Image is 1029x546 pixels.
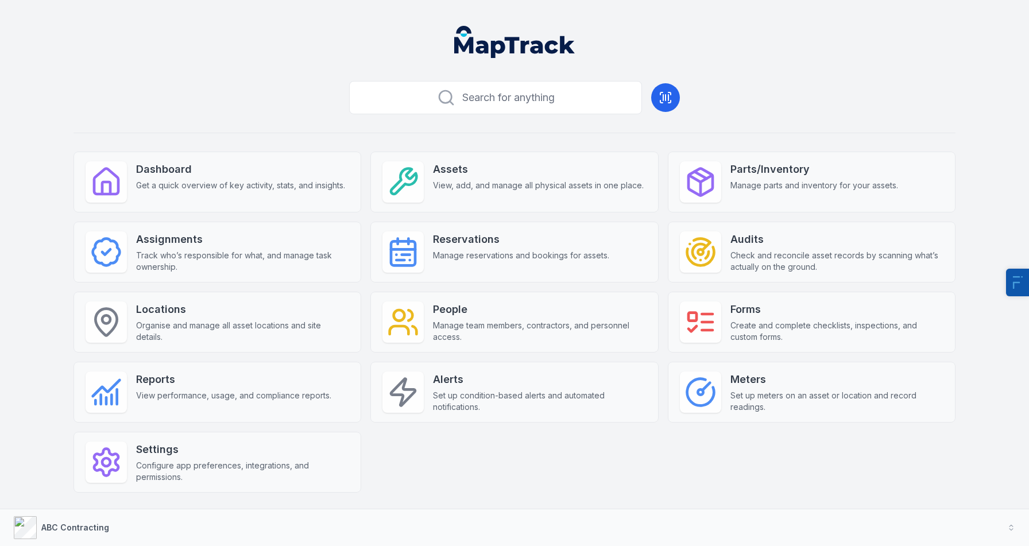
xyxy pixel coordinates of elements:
[41,522,109,532] strong: ABC Contracting
[462,90,555,106] span: Search for anything
[370,152,658,212] a: AssetsView, add, and manage all physical assets in one place.
[370,222,658,282] a: ReservationsManage reservations and bookings for assets.
[136,371,331,388] strong: Reports
[730,371,943,388] strong: Meters
[136,442,349,458] strong: Settings
[370,292,658,353] a: PeopleManage team members, contractors, and personnel access.
[433,180,644,191] span: View, add, and manage all physical assets in one place.
[433,320,646,343] span: Manage team members, contractors, and personnel access.
[136,390,331,401] span: View performance, usage, and compliance reports.
[136,180,345,191] span: Get a quick overview of key activity, stats, and insights.
[730,231,943,247] strong: Audits
[730,180,898,191] span: Manage parts and inventory for your assets.
[433,250,609,261] span: Manage reservations and bookings for assets.
[73,432,361,493] a: SettingsConfigure app preferences, integrations, and permissions.
[730,390,943,413] span: Set up meters on an asset or location and record readings.
[136,301,349,317] strong: Locations
[349,81,642,114] button: Search for anything
[136,250,349,273] span: Track who’s responsible for what, and manage task ownership.
[433,301,646,317] strong: People
[433,161,644,177] strong: Assets
[730,161,898,177] strong: Parts/Inventory
[136,320,349,343] span: Organise and manage all asset locations and site details.
[668,292,955,353] a: FormsCreate and complete checklists, inspections, and custom forms.
[433,390,646,413] span: Set up condition-based alerts and automated notifications.
[730,320,943,343] span: Create and complete checklists, inspections, and custom forms.
[73,152,361,212] a: DashboardGet a quick overview of key activity, stats, and insights.
[668,222,955,282] a: AuditsCheck and reconcile asset records by scanning what’s actually on the ground.
[136,161,345,177] strong: Dashboard
[73,292,361,353] a: LocationsOrganise and manage all asset locations and site details.
[730,250,943,273] span: Check and reconcile asset records by scanning what’s actually on the ground.
[433,371,646,388] strong: Alerts
[730,301,943,317] strong: Forms
[73,222,361,282] a: AssignmentsTrack who’s responsible for what, and manage task ownership.
[136,231,349,247] strong: Assignments
[433,231,609,247] strong: Reservations
[436,26,593,58] nav: Global
[136,460,349,483] span: Configure app preferences, integrations, and permissions.
[370,362,658,423] a: AlertsSet up condition-based alerts and automated notifications.
[668,152,955,212] a: Parts/InventoryManage parts and inventory for your assets.
[668,362,955,423] a: MetersSet up meters on an asset or location and record readings.
[73,362,361,423] a: ReportsView performance, usage, and compliance reports.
